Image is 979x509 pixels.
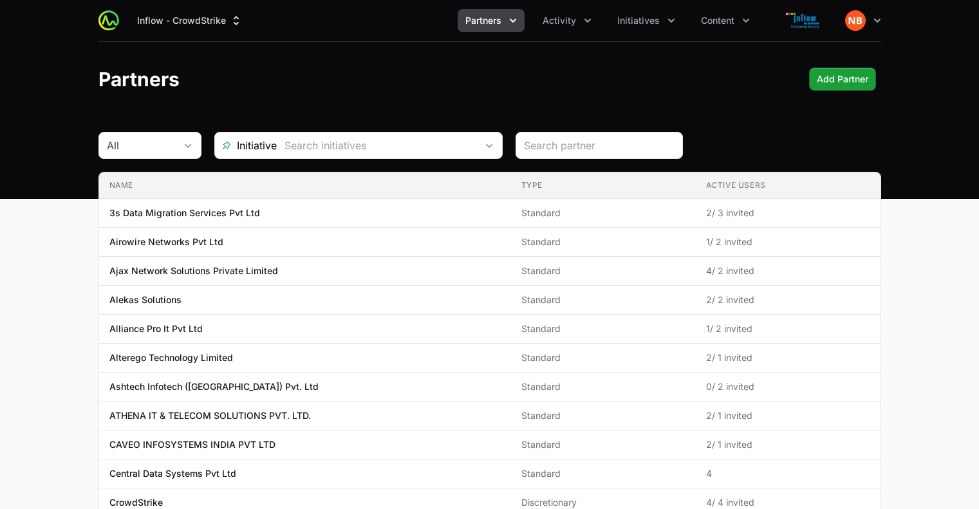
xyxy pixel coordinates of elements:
[109,380,319,393] p: Ashtech Infotech ([GEOGRAPHIC_DATA]) Pvt. Ltd
[98,10,119,31] img: ActivitySource
[524,138,675,153] input: Search partner
[543,14,576,27] span: Activity
[535,9,599,32] div: Activity menu
[109,293,182,306] p: Alekas Solutions
[706,322,870,335] span: 1 / 2 invited
[458,9,525,32] button: Partners
[706,496,870,509] span: 4 / 4 invited
[706,438,870,451] span: 2 / 1 invited
[521,322,685,335] span: Standard
[107,138,175,153] div: All
[535,9,599,32] button: Activity
[706,467,870,480] span: 4
[521,207,685,219] span: Standard
[109,409,311,422] p: ATHENA IT & TELECOM SOLUTIONS PVT. LTD.
[109,207,260,219] p: 3s Data Migration Services Pvt Ltd
[693,9,758,32] div: Content menu
[521,438,685,451] span: Standard
[706,351,870,364] span: 2 / 1 invited
[696,172,881,199] th: Active Users
[129,9,250,32] button: Inflow - CrowdStrike
[109,236,223,248] p: Airowire Networks Pvt Ltd
[109,264,278,277] p: Ajax Network Solutions Private Limited
[706,207,870,219] span: 2 / 3 invited
[99,133,201,158] button: All
[521,351,685,364] span: Standard
[109,467,236,480] p: Central Data Systems Pvt Ltd
[845,10,866,31] img: Navin Balachandran
[610,9,683,32] div: Initiatives menu
[119,9,758,32] div: Main navigation
[521,264,685,277] span: Standard
[99,172,511,199] th: Name
[521,467,685,480] span: Standard
[706,409,870,422] span: 2 / 1 invited
[98,68,180,91] h1: Partners
[706,293,870,306] span: 2 / 2 invited
[521,380,685,393] span: Standard
[701,14,734,27] span: Content
[521,236,685,248] span: Standard
[521,409,685,422] span: Standard
[109,322,203,335] p: Alliance Pro It Pvt Ltd
[277,133,476,158] input: Search initiatives
[521,293,685,306] span: Standard
[476,133,502,158] div: Open
[706,264,870,277] span: 4 / 2 invited
[809,68,876,91] button: Add Partner
[109,351,233,364] p: Alterego Technology Limited
[817,71,868,87] span: Add Partner
[511,172,696,199] th: Type
[215,138,277,153] span: Initiative
[773,8,835,33] img: Inflow
[129,9,250,32] div: Supplier switch menu
[693,9,758,32] button: Content
[465,14,501,27] span: Partners
[809,68,876,91] div: Primary actions
[521,496,685,509] span: Discretionary
[610,9,683,32] button: Initiatives
[458,9,525,32] div: Partners menu
[109,438,275,451] p: CAVEO INFOSYSTEMS INDIA PVT LTD
[617,14,660,27] span: Initiatives
[706,236,870,248] span: 1 / 2 invited
[706,380,870,393] span: 0 / 2 invited
[109,496,163,509] p: CrowdStrike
